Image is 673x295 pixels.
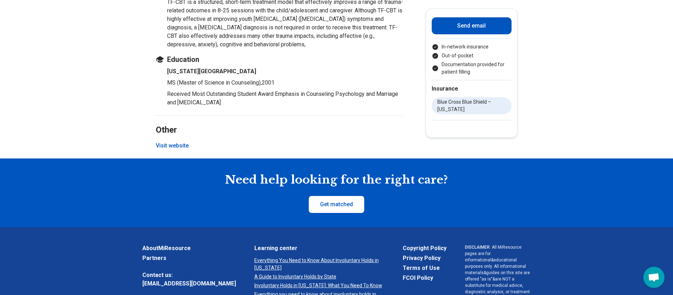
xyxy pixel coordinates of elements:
[156,107,403,136] h2: Other
[254,257,384,272] a: Everything You Need to Know About Involuntary Holds in [US_STATE]
[142,271,236,279] span: Contact us:
[432,43,512,76] ul: Payment options
[167,67,403,76] h4: [US_STATE][GEOGRAPHIC_DATA]
[6,173,667,187] h2: Need help looking for the right care?
[156,141,189,150] button: Visit website
[156,54,403,64] h3: Education
[142,279,236,288] a: [EMAIL_ADDRESS][DOMAIN_NAME]
[643,267,665,288] div: Open chat
[432,17,512,34] button: Send email
[167,79,403,87] p: MS (Master of Science in Counseling) , 2001
[432,61,512,76] li: Documentation provided for patient filling
[254,282,384,289] a: Involuntary Holds in [US_STATE]: What You Need To Know
[432,97,512,114] li: Blue Cross Blue Shield – [US_STATE]
[142,254,236,262] a: Partners
[403,274,447,282] a: FCOI Policy
[432,52,512,59] li: Out-of-pocket
[403,244,447,253] a: Copyright Policy
[403,264,447,272] a: Terms of Use
[254,244,384,253] a: Learning center
[142,244,236,253] a: AboutMiResource
[465,245,490,250] span: DISCLAIMER
[432,43,512,51] li: In-network insurance
[167,90,403,107] p: Received Most Outstanding Student Award Emphasis in Counseling Psychology and Marriage and [MEDIC...
[254,273,384,280] a: A Guide to Involuntary Holds by State
[403,254,447,262] a: Privacy Policy
[309,196,364,213] a: Get matched
[432,85,512,93] h2: Insurance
